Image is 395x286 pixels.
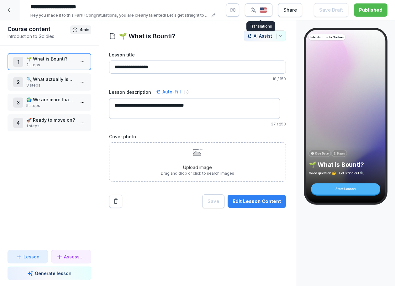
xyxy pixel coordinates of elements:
[109,76,286,82] p: / 150
[13,98,23,108] div: 3
[8,250,48,263] button: Lesson
[208,198,219,205] div: Save
[154,88,182,96] div: Auto-Fill
[311,183,380,194] div: Start Lesson
[228,195,286,208] button: Edit Lesson Content
[246,21,275,31] div: Translations
[13,77,23,87] div: 2
[8,73,91,91] div: 2🔍 What actually is Goldies?8 steps
[309,161,383,169] p: 🌱 What is Bounti?
[26,76,75,82] p: 🔍 What actually is Goldies?
[244,30,286,41] button: AI Assist
[161,171,234,176] p: Drag and drop or click to search images
[8,94,91,111] div: 3🌍 We are more than one5 steps
[26,62,75,68] p: 2 steps
[8,114,91,131] div: 4🚀 Ready to move on?1 steps
[8,267,91,280] button: Generate lesson
[13,118,23,128] div: 4
[26,123,75,129] p: 1 steps
[26,96,75,103] p: 🌍 We are more than one
[359,7,382,13] div: Published
[283,7,297,13] div: Share
[319,7,343,13] div: Save Draft
[278,3,302,17] button: Share
[233,198,281,205] div: Edit Lesson Content
[334,151,345,156] p: 2 Steps
[202,194,224,208] button: Save
[26,103,75,109] p: 5 steps
[109,89,151,95] label: Lesson description
[272,77,276,81] span: 18
[51,250,92,263] button: Assessment
[8,53,91,70] div: 1🌱 What is Bounti?2 steps
[64,253,86,260] p: Assessment
[30,12,209,19] p: Hey you made it to this Far!!! Congratulations, you are clearly talented! Let´s get straight to t...
[109,133,286,140] label: Cover photo
[309,171,383,175] p: Good question 🤔... Let´s find out 🔍
[314,3,348,17] button: Save Draft
[8,25,70,33] h1: Course content
[26,56,75,62] p: 🌱 What is Bounti?
[26,82,75,88] p: 8 steps
[161,164,234,171] p: Upload image
[13,57,23,67] div: 1
[109,121,286,127] p: / 250
[247,33,283,39] div: AI Assist
[109,195,122,208] button: Remove
[260,7,267,13] img: us.svg
[24,253,39,260] p: Lesson
[26,117,75,123] p: 🚀 Ready to move on?
[354,3,387,17] button: Published
[271,122,276,126] span: 37
[315,151,329,156] p: Due Date
[80,27,89,33] p: 4 min
[35,270,71,277] p: Generate lesson
[109,51,286,58] label: Lesson title
[310,35,343,40] p: Introduction to Goldies
[119,31,175,41] h1: 🌱 What is Bounti?
[8,33,70,40] p: Introduction to Goldies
